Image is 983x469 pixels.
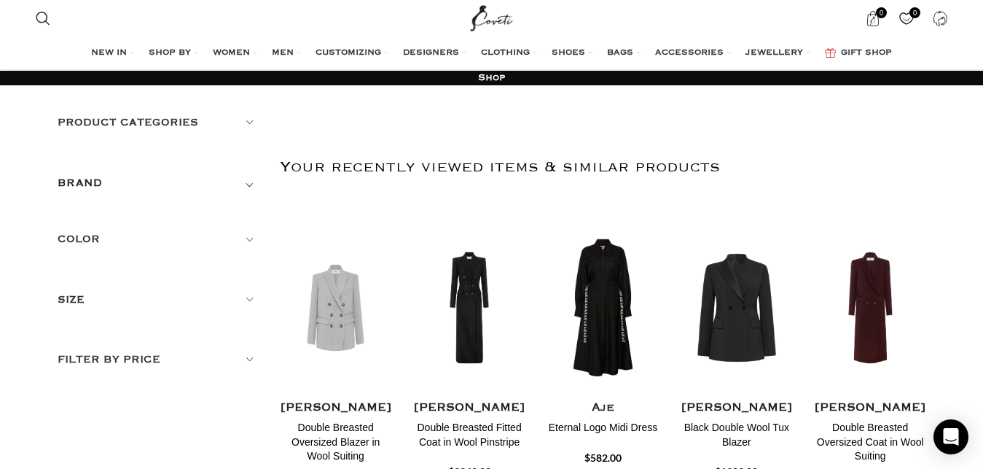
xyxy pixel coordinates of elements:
h4: Black Double Wool Tux Blazer [681,421,792,449]
span: SHOP BY [149,47,191,59]
h4: [PERSON_NAME] [681,399,792,417]
span: BAGS [607,47,633,59]
span: WOMEN [213,47,250,59]
h4: [PERSON_NAME] [815,399,926,417]
a: Search [28,4,58,33]
h1: Shop [478,71,505,85]
h5: BRAND [58,175,103,191]
span: 0 [876,7,887,18]
a: NEW IN [91,39,134,68]
h4: [PERSON_NAME] [413,399,525,417]
a: BAGS [607,39,641,68]
span: NEW IN [91,47,127,59]
h4: Double Breasted Oversized Coat in Wool Suiting [815,421,926,464]
h4: [PERSON_NAME] [280,399,391,417]
div: Main navigation [28,39,955,68]
img: Aje-Eternal-Logo-Midi-Dress.jpg [547,220,659,395]
a: CUSTOMIZING [316,39,388,68]
a: GIFT SHOP [825,39,892,68]
span: JEWELLERY [745,47,803,59]
h4: Double Breasted Oversized Blazer in Wool Suiting [280,421,391,464]
h5: Product categories [58,115,259,131]
h5: Filter by price [58,352,259,368]
a: WOMEN [213,39,257,68]
a: MEN [272,39,301,68]
h5: Color [58,231,259,247]
img: Alex-Perry-Double-Breasted-Fitted-Coat-in-Wool-Pinstripe48134_nobg.png [413,220,525,395]
span: MEN [272,47,294,59]
div: 3 / 30 [547,220,659,466]
h4: Double Breasted Fitted Coat in Wool Pinstripe [413,421,525,449]
a: SHOES [552,39,592,68]
a: DESIGNERS [403,39,466,68]
span: $582.00 [584,451,622,464]
img: Alex-Perry-Double-Breasted-Oversized-Blazer-in-Wool-Suiting-743921_nobg.png [280,220,391,395]
a: Aje Eternal Logo Midi Dress $582.00 [547,395,659,466]
a: CLOTHING [481,39,537,68]
div: Toggle filter [58,174,259,201]
img: Alex-Perry-Double-Breasted-Oversized-Coat-in-Wool-Suiting29325_nobg.png [815,220,926,395]
span: GIFT SHOP [841,47,892,59]
a: Site logo [467,11,516,23]
span: SHOES [552,47,585,59]
span: CUSTOMIZING [316,47,381,59]
img: Carla-Zampatti-Black-Double-Wool-Tux-Blazer74828_nobg.png [681,220,792,395]
h4: Eternal Logo Midi Dress [547,421,659,435]
h2: Your recently viewed items & similar products [280,129,926,206]
a: JEWELLERY [745,39,810,68]
a: SHOP BY [149,39,198,68]
span: 0 [909,7,920,18]
img: GiftBag [825,48,836,58]
span: CLOTHING [481,47,530,59]
a: 0 [891,4,921,33]
h5: Size [58,292,259,308]
div: Open Intercom Messenger [933,419,968,454]
span: ACCESSORIES [655,47,724,59]
div: My Wishlist [891,4,921,33]
a: ACCESSORIES [655,39,731,68]
span: DESIGNERS [403,47,459,59]
a: 0 [858,4,888,33]
h4: Aje [547,399,659,417]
